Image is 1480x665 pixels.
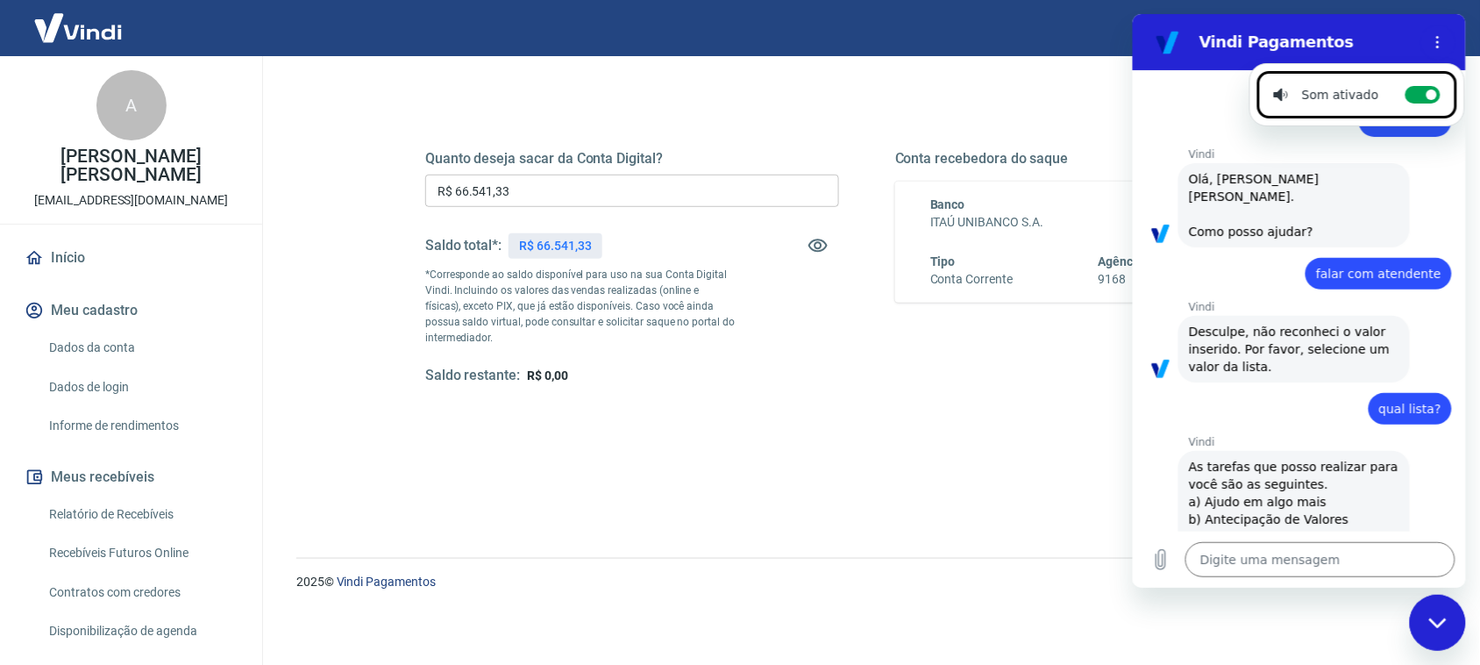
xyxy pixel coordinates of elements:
img: Vindi [21,1,135,54]
h6: 9168 [1099,270,1144,289]
a: Início [21,239,241,277]
a: Relatório de Recebíveis [42,497,241,533]
span: Agência [1099,254,1144,268]
a: Vindi Pagamentos [337,575,436,589]
p: 2025 © [296,573,1438,591]
a: Disponibilização de agenda [42,613,241,649]
span: R$ 0,00 [527,368,568,383]
h5: Saldo total*: [425,237,502,254]
a: Dados da conta [42,330,241,366]
button: Sair [1396,12,1459,45]
a: Dados de login [42,369,241,405]
p: R$ 66.541,33 [519,237,591,255]
div: A [96,70,167,140]
p: [EMAIL_ADDRESS][DOMAIN_NAME] [34,191,228,210]
h5: Quanto deseja sacar da Conta Digital? [425,150,839,168]
h6: ITAÚ UNIBANCO S.A. [930,213,1274,232]
h5: Conta recebedora do saque [895,150,1309,168]
button: Meus recebíveis [21,458,241,497]
p: [PERSON_NAME] [PERSON_NAME] [14,147,248,184]
iframe: Botão para abrir a janela de mensagens, conversa em andamento [1410,595,1466,651]
a: Contratos com credores [42,575,241,611]
span: Banco [930,197,965,211]
button: Carregar arquivo [11,528,46,563]
button: Meu cadastro [21,291,241,330]
h5: Saldo restante: [425,367,520,385]
span: Tipo [930,254,956,268]
p: *Corresponde ao saldo disponível para uso na sua Conta Digital Vindi. Incluindo os valores das ve... [425,267,736,346]
h6: Conta Corrente [930,270,1013,289]
a: Recebíveis Futuros Online [42,535,241,571]
a: Informe de rendimentos [42,408,241,444]
iframe: Janela de mensagens [1133,14,1466,588]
